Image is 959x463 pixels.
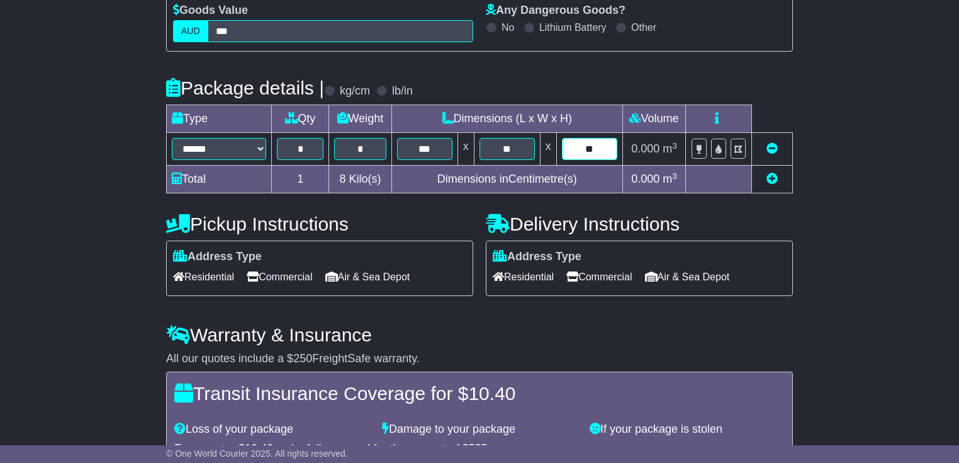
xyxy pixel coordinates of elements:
[391,105,622,133] td: Dimensions (L x W x H)
[325,267,410,287] span: Air & Sea Depot
[173,20,208,42] label: AUD
[392,84,413,98] label: lb/in
[663,173,677,185] span: m
[245,442,273,455] span: 10.40
[457,133,474,166] td: x
[645,267,730,287] span: Air & Sea Depot
[174,442,785,456] div: For an extra $ you're fully covered for the amount of $ .
[766,142,778,155] a: Remove this item
[486,4,625,18] label: Any Dangerous Goods?
[329,105,391,133] td: Weight
[173,250,262,264] label: Address Type
[166,449,348,459] span: © One World Courier 2025. All rights reserved.
[272,105,329,133] td: Qty
[272,166,329,193] td: 1
[166,352,793,366] div: All our quotes include a $ FreightSafe warranty.
[339,173,345,185] span: 8
[173,4,248,18] label: Goods Value
[539,21,607,33] label: Lithium Battery
[166,324,793,345] h4: Warranty & Insurance
[293,352,312,365] span: 250
[391,166,622,193] td: Dimensions in Centimetre(s)
[502,21,514,33] label: No
[376,423,583,437] div: Damage to your package
[540,133,556,166] td: x
[247,267,312,287] span: Commercial
[468,383,515,404] span: 10.40
[631,142,659,155] span: 0.000
[167,166,272,193] td: Total
[329,166,391,193] td: Kilo(s)
[493,250,581,264] label: Address Type
[493,267,554,287] span: Residential
[340,84,370,98] label: kg/cm
[166,77,324,98] h4: Package details |
[672,141,677,151] sup: 3
[168,423,376,437] div: Loss of your package
[631,21,656,33] label: Other
[663,142,677,155] span: m
[672,171,677,181] sup: 3
[583,423,791,437] div: If your package is stolen
[166,214,473,234] h4: Pickup Instructions
[173,267,234,287] span: Residential
[167,105,272,133] td: Type
[469,442,488,455] span: 535
[566,267,632,287] span: Commercial
[174,383,785,404] h4: Transit Insurance Coverage for $
[622,105,685,133] td: Volume
[766,173,778,185] a: Add new item
[486,214,793,234] h4: Delivery Instructions
[631,173,659,185] span: 0.000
